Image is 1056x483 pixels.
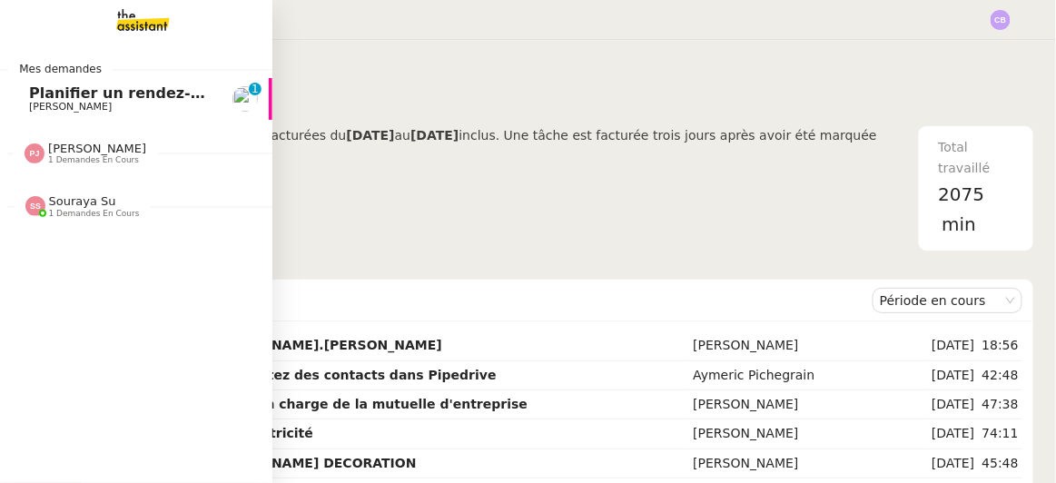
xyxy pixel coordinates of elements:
[979,361,1022,390] td: 42:48
[48,142,146,155] span: [PERSON_NAME]
[29,101,112,113] span: [PERSON_NAME]
[92,282,873,319] div: Demandes
[25,196,45,216] img: svg
[928,361,978,390] td: [DATE]
[95,338,442,352] strong: Appel de suivi [PERSON_NAME].[PERSON_NAME]
[25,143,44,163] img: svg
[48,155,139,165] span: 1 demandes en cours
[939,137,1013,180] div: Total travaillé
[95,397,528,411] strong: contacter la personne en charge de la mutuelle d'entreprise
[8,60,113,78] span: Mes demandes
[689,419,928,448] td: [PERSON_NAME]
[410,128,459,143] b: [DATE]
[80,128,877,163] span: inclus. Une tâche est facturée trois jours après avoir été marquée comme terminée.
[943,210,977,240] span: min
[689,361,928,390] td: Aymeric Pichegrain
[689,449,928,478] td: [PERSON_NAME]
[95,368,497,382] strong: [PERSON_NAME] et ajoutez des contacts dans Pipedrive
[991,10,1011,30] img: svg
[880,289,1015,312] nz-select-item: Période en cours
[928,419,978,448] td: [DATE]
[346,128,394,143] b: [DATE]
[689,390,928,419] td: [PERSON_NAME]
[232,86,258,112] img: users%2FW4OQjB9BRtYK2an7yusO0WsYLsD3%2Favatar%2F28027066-518b-424c-8476-65f2e549ac29
[928,331,978,360] td: [DATE]
[979,331,1022,360] td: 18:56
[95,456,417,470] strong: Appel de suivi [PERSON_NAME] DECORATION
[49,194,116,208] span: Souraya Su
[29,84,412,102] span: Planifier un rendez-vous avec [PERSON_NAME]
[979,419,1022,448] td: 74:11
[979,449,1022,478] td: 45:48
[395,128,410,143] span: au
[939,183,985,205] span: 2075
[928,390,978,419] td: [DATE]
[689,331,928,360] td: [PERSON_NAME]
[49,209,140,219] span: 1 demandes en cours
[979,390,1022,419] td: 47:38
[252,83,259,99] p: 1
[249,83,262,95] nz-badge-sup: 1
[928,449,978,478] td: [DATE]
